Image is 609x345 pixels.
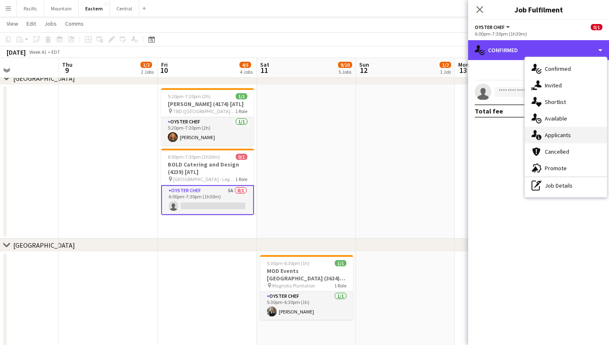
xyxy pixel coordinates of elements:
[545,98,566,106] span: Shortlist
[235,176,247,182] span: 1 Role
[545,82,562,89] span: Invited
[260,255,353,320] app-job-card: 5:30pm-6:30pm (1h)1/1MOD Events [GEOGRAPHIC_DATA] (3634) [CHS] Magnolia Plantation1 RoleOyster Ch...
[358,65,369,75] span: 12
[61,65,72,75] span: 9
[173,108,235,114] span: TBD ([GEOGRAPHIC_DATA], [GEOGRAPHIC_DATA])
[235,108,247,114] span: 1 Role
[457,65,469,75] span: 13
[161,100,254,108] h3: [PERSON_NAME] (4174) [ATL]
[23,18,39,29] a: Edit
[260,292,353,320] app-card-role: Oyster Chef1/15:30pm-6:30pm (1h)[PERSON_NAME]
[44,0,79,17] button: Mountain
[468,40,609,60] div: Confirmed
[161,61,168,68] span: Fri
[267,260,309,266] span: 5:30pm-6:30pm (1h)
[260,61,269,68] span: Sat
[239,62,251,68] span: 4/5
[545,65,571,72] span: Confirmed
[27,20,36,27] span: Edit
[545,115,567,122] span: Available
[62,61,72,68] span: Thu
[161,117,254,145] app-card-role: Oyster Chef1/15:20pm-7:20pm (2h)[PERSON_NAME]
[62,18,87,29] a: Comms
[173,176,235,182] span: [GEOGRAPHIC_DATA] - Legacy Lookout ([GEOGRAPHIC_DATA], [GEOGRAPHIC_DATA])
[7,48,26,56] div: [DATE]
[161,185,254,215] app-card-role: Oyster Chef5A0/16:00pm-7:30pm (1h30m)
[41,18,60,29] a: Jobs
[338,62,352,68] span: 9/10
[259,65,269,75] span: 11
[545,131,571,139] span: Applicants
[475,24,511,30] button: Oyster Chef
[468,4,609,15] h3: Job Fulfilment
[161,88,254,145] app-job-card: 5:20pm-7:20pm (2h)1/1[PERSON_NAME] (4174) [ATL] TBD ([GEOGRAPHIC_DATA], [GEOGRAPHIC_DATA])1 RoleO...
[168,154,220,160] span: 6:00pm-7:30pm (1h30m)
[17,0,44,17] button: Pacific
[475,24,505,30] span: Oyster Chef
[65,20,84,27] span: Comms
[7,20,18,27] span: View
[338,69,352,75] div: 5 Jobs
[51,49,60,55] div: EDT
[110,0,139,17] button: Central
[525,177,607,194] div: Job Details
[359,61,369,68] span: Sun
[236,154,247,160] span: 0/1
[440,62,451,68] span: 1/2
[13,241,75,249] div: [GEOGRAPHIC_DATA]
[79,0,110,17] button: Eastern
[591,24,602,30] span: 0/1
[168,93,210,99] span: 5:20pm-7:20pm (2h)
[160,65,168,75] span: 10
[236,93,247,99] span: 1/1
[140,62,152,68] span: 1/2
[272,282,315,289] span: Magnolia Plantation
[3,18,22,29] a: View
[141,69,154,75] div: 2 Jobs
[240,69,253,75] div: 4 Jobs
[458,61,469,68] span: Mon
[27,49,48,55] span: Week 41
[545,164,567,172] span: Promote
[334,282,346,289] span: 1 Role
[161,149,254,215] app-job-card: 6:00pm-7:30pm (1h30m)0/1BOLD Catering and Design (4239) [ATL] [GEOGRAPHIC_DATA] - Legacy Lookout ...
[260,267,353,282] h3: MOD Events [GEOGRAPHIC_DATA] (3634) [CHS]
[44,20,57,27] span: Jobs
[161,161,254,176] h3: BOLD Catering and Design (4239) [ATL]
[475,31,602,37] div: 6:00pm-7:30pm (1h30m)
[545,148,569,155] span: Cancelled
[440,69,451,75] div: 1 Job
[335,260,346,266] span: 1/1
[475,107,503,115] div: Total fee
[13,74,75,82] div: [GEOGRAPHIC_DATA]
